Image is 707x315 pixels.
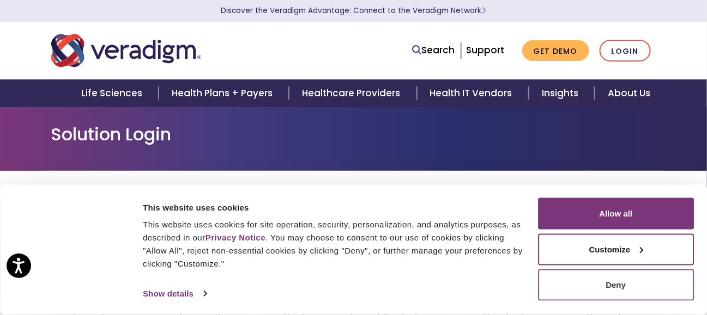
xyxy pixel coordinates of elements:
[143,218,525,270] div: This website uses cookies for site operation, security, personalization, and analytics purposes, ...
[538,233,694,265] button: Customize
[529,79,595,107] a: Insights
[522,40,589,61] a: Get Demo
[481,5,486,16] span: Learn More
[143,201,525,214] div: This website uses cookies
[51,124,656,145] h1: Solution Login
[159,79,289,107] a: Health Plans + Payers
[413,43,455,58] a: Search
[538,198,694,230] button: Allow all
[538,269,694,301] button: Deny
[51,33,201,69] img: Veradigm logo
[206,233,265,242] a: Privacy Notice
[143,286,206,302] a: Show details
[68,79,159,107] a: Life Sciences
[289,79,416,107] a: Healthcare Providers
[595,79,663,107] a: About Us
[221,5,486,16] a: Discover the Veradigm Advantage: Connect to the Veradigm NetworkLearn More
[600,40,651,62] a: Login
[467,44,505,57] a: Support
[417,79,529,107] a: Health IT Vendors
